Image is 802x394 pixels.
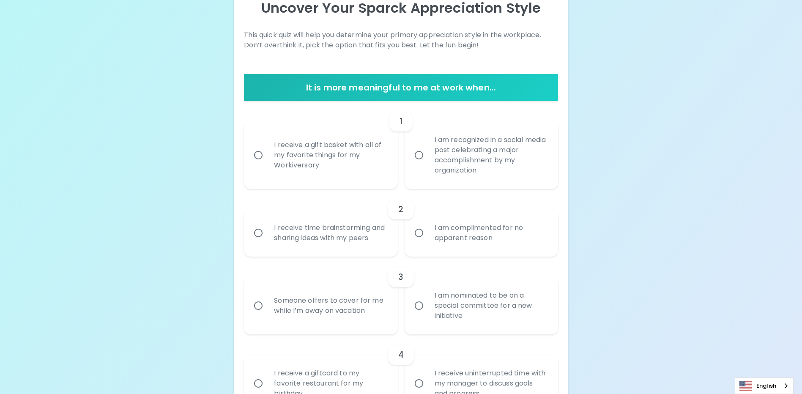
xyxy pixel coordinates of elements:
[428,280,553,331] div: I am nominated to be on a special committee for a new initiative
[267,130,393,181] div: I receive a gift basket with all of my favorite things for my Workiversary
[400,115,402,128] h6: 1
[244,189,558,257] div: choice-group-check
[735,378,794,394] aside: Language selected: English
[267,213,393,253] div: I receive time brainstorming and sharing ideas with my peers
[244,257,558,334] div: choice-group-check
[735,378,793,394] a: English
[247,81,554,94] h6: It is more meaningful to me at work when...
[244,30,558,50] p: This quick quiz will help you determine your primary appreciation style in the workplace. Don’t o...
[398,202,403,216] h6: 2
[428,213,553,253] div: I am complimented for no apparent reason
[428,125,553,186] div: I am recognized in a social media post celebrating a major accomplishment by my organization
[735,378,794,394] div: Language
[244,101,558,189] div: choice-group-check
[398,348,404,361] h6: 4
[267,285,393,326] div: Someone offers to cover for me while I’m away on vacation
[398,270,403,284] h6: 3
